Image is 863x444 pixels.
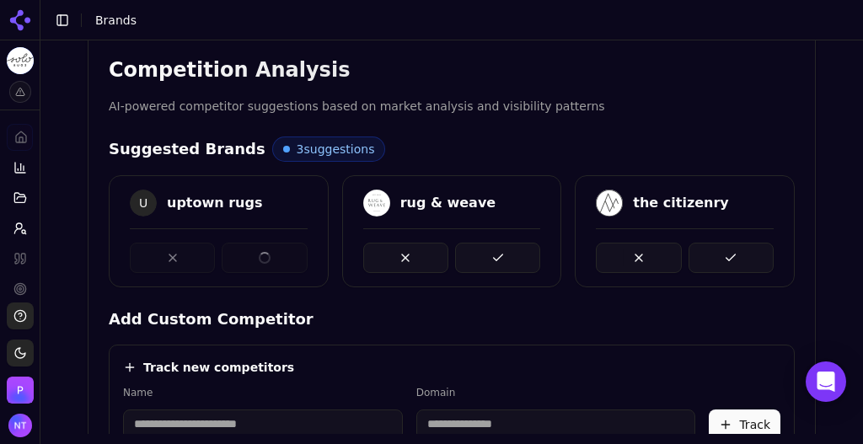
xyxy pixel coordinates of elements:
[596,190,623,217] img: the citizenry
[167,193,262,213] div: uptown rugs
[123,386,403,399] label: Name
[143,359,294,376] h4: Track new competitors
[95,12,816,29] nav: breadcrumb
[416,386,696,399] label: Domain
[95,13,137,27] span: Brands
[297,141,375,158] span: 3 suggestions
[633,193,728,213] div: the citizenry
[7,47,34,74] button: Current brand: Solo Rugs
[806,361,846,402] div: Open Intercom Messenger
[109,56,795,83] h3: Competition Analysis
[7,377,34,404] img: Perrill
[8,414,32,437] img: Nate Tower
[7,47,34,74] img: Solo Rugs
[109,97,795,116] p: AI-powered competitor suggestions based on market analysis and visibility patterns
[709,409,780,440] button: Track
[130,190,157,217] span: U
[7,377,34,404] button: Open organization switcher
[363,190,390,217] img: rug & weave
[8,414,32,437] button: Open user button
[109,308,795,331] h4: Add Custom Competitor
[400,193,496,213] div: rug & weave
[109,137,265,161] h4: Suggested Brands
